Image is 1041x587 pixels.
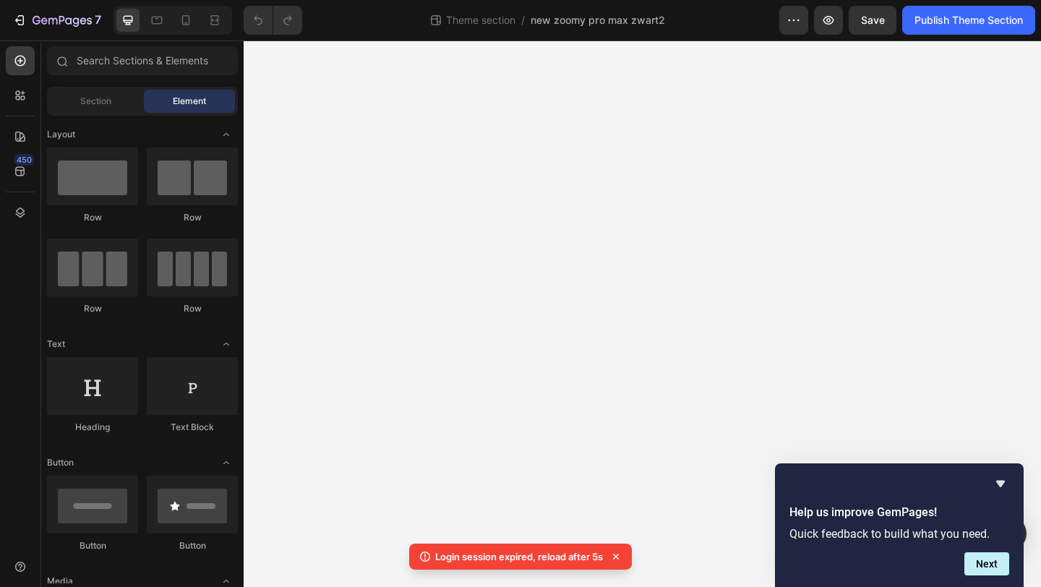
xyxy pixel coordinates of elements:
button: Next question [964,552,1009,575]
div: Heading [47,421,138,434]
span: Toggle open [215,333,238,356]
span: Text [47,338,65,351]
button: Publish Theme Section [902,6,1035,35]
span: Theme section [443,13,518,28]
button: 7 [6,6,108,35]
span: Toggle open [215,123,238,146]
div: Text Block [147,421,238,434]
p: 7 [95,12,101,29]
span: / [521,13,525,28]
p: Quick feedback to build what you need. [789,527,1009,541]
div: Publish Theme Section [914,13,1023,28]
button: Save [849,6,896,35]
iframe: Design area [244,40,1041,587]
div: Row [147,302,238,315]
span: Layout [47,128,75,141]
span: Element [173,95,206,108]
div: Row [47,302,138,315]
span: Section [80,95,111,108]
div: Help us improve GemPages! [789,475,1009,575]
span: Toggle open [215,451,238,474]
div: 450 [14,154,35,166]
div: Row [47,211,138,224]
h2: Help us improve GemPages! [789,504,1009,521]
div: Button [47,539,138,552]
p: Login session expired, reload after 5s [435,549,603,564]
span: new zoomy pro max zwart2 [531,13,665,28]
div: Row [147,211,238,224]
div: Undo/Redo [244,6,302,35]
button: Hide survey [992,475,1009,492]
span: Save [861,14,885,26]
div: Button [147,539,238,552]
span: Button [47,456,74,469]
input: Search Sections & Elements [47,46,238,75]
